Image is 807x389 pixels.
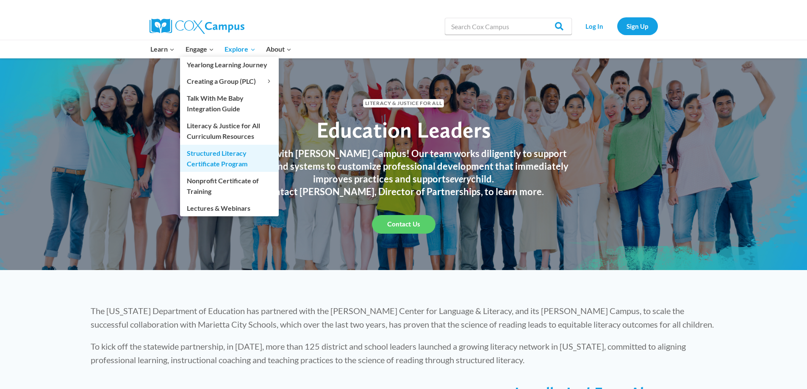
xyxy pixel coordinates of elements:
button: Child menu of About [261,40,297,58]
em: every [450,173,471,185]
span: Contact Us [387,220,420,228]
button: Child menu of Engage [180,40,219,58]
a: Lectures & Webinars [180,200,279,216]
a: Nonprofit Certificate of Training [180,172,279,199]
input: Search Cox Campus [445,18,572,35]
img: Cox Campus [150,19,244,34]
span: Education Leaders [316,116,491,143]
button: Child menu of Learn [145,40,180,58]
h3: Partner with [PERSON_NAME] Campus! Our team works diligently to support schools and systems to cu... [230,147,577,185]
button: Child menu of Creating a Group (PLC) [180,73,279,89]
p: The [US_STATE] Department of Education has partnered with the [PERSON_NAME] Center for Language &... [91,304,717,331]
a: Literacy & Justice for All Curriculum Resources [180,117,279,144]
a: Contact Us [372,215,435,234]
a: Talk With Me Baby Integration Guide [180,90,279,117]
button: Child menu of Explore [219,40,261,58]
a: Sign Up [617,17,658,35]
a: Structured Literacy Certificate Program [180,145,279,172]
h3: Contact [PERSON_NAME], Director of Partnerships, to learn more. [230,185,577,198]
span: Literacy & Justice for All [363,99,444,107]
a: Log In [576,17,613,35]
p: To kick off the statewide partnership, in [DATE], more than 125 district and school leaders launc... [91,339,717,367]
nav: Secondary Navigation [576,17,658,35]
a: Yearlong Learning Journey [180,57,279,73]
nav: Primary Navigation [145,40,297,58]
